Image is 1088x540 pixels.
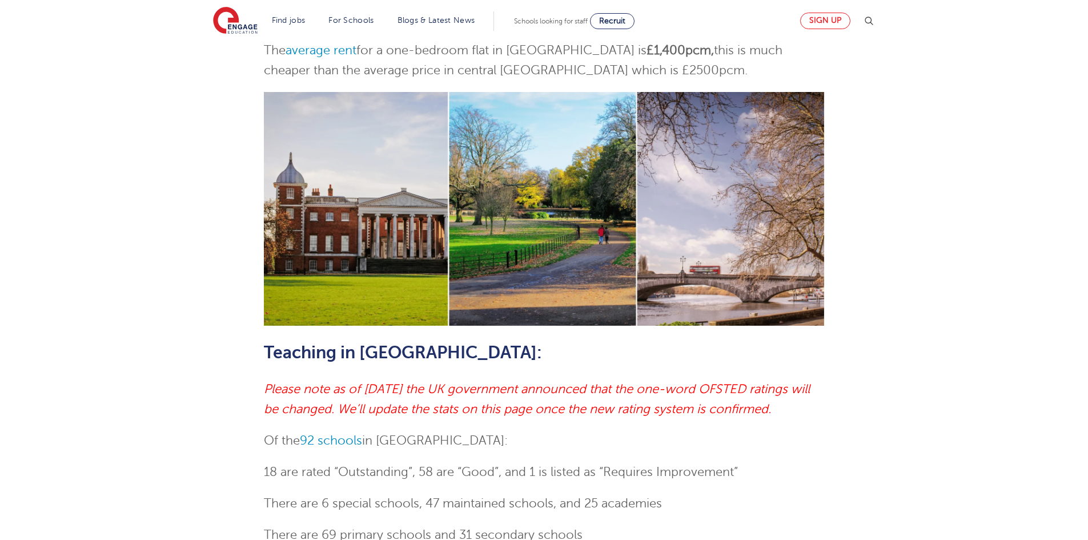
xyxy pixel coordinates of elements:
[800,13,850,29] a: Sign up
[300,434,362,447] a: 92 schools
[398,16,475,25] a: Blogs & Latest News
[264,462,824,482] p: 18 are rated “Outstanding”, 58 are “Good”, and 1 is listed as “Requires Improvement”
[286,43,356,57] a: average rent
[264,494,824,514] p: There are 6 special schools, 47 maintained schools, and 25 academies
[514,17,588,25] span: Schools looking for staff
[264,431,824,451] p: Of the in [GEOGRAPHIC_DATA]:
[213,7,258,35] img: Engage Education
[264,382,810,416] em: Please note as of [DATE] the UK government announced that the one-word OFSTED ratings will be cha...
[599,17,625,25] span: Recruit
[647,43,714,57] strong: £1,400pcm,
[590,13,635,29] a: Recruit
[272,16,306,25] a: Find jobs
[264,43,782,77] span: The for a one-bedroom flat in [GEOGRAPHIC_DATA] is this is much cheaper than the average price in...
[328,16,374,25] a: For Schools
[264,343,824,362] h2: Teaching in [GEOGRAPHIC_DATA]:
